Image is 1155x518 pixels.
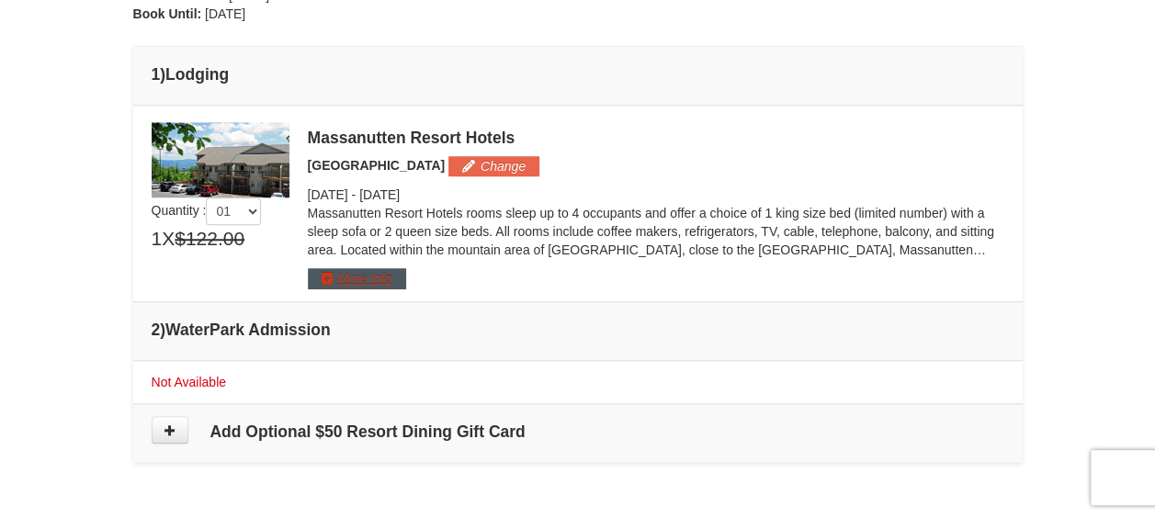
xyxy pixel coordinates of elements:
h4: Add Optional $50 Resort Dining Gift Card [152,422,1004,441]
span: Quantity : [152,203,262,218]
span: [DATE] [359,187,400,202]
span: $122.00 [175,225,244,253]
p: Massanutten Resort Hotels rooms sleep up to 4 occupants and offer a choice of 1 king size bed (li... [308,204,1004,259]
div: Massanutten Resort Hotels [308,129,1004,147]
span: [GEOGRAPHIC_DATA] [308,158,446,173]
strong: Book Until: [133,6,202,21]
span: ) [160,321,165,339]
span: [DATE] [308,187,348,202]
img: 19219026-1-e3b4ac8e.jpg [152,122,289,197]
span: ) [160,65,165,84]
span: - [351,187,356,202]
span: X [162,225,175,253]
h4: 2 WaterPark Admission [152,321,1004,339]
button: More Info [308,268,406,288]
h4: 1 Lodging [152,65,1004,84]
button: Change [448,156,539,176]
span: [DATE] [205,6,245,21]
span: 1 [152,225,163,253]
span: Not Available [152,375,226,389]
